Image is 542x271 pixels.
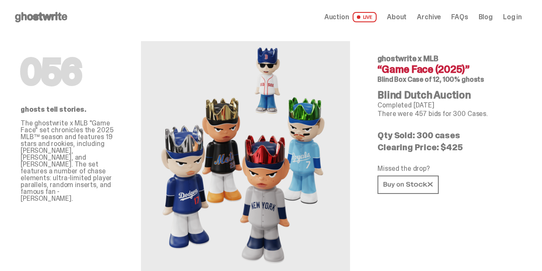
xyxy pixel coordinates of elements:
[21,55,114,89] h1: 056
[377,75,406,84] span: Blind Box
[21,106,114,113] p: ghosts tell stories.
[377,131,515,140] p: Qty Sold: 300 cases
[479,14,493,21] a: Blog
[451,14,468,21] a: FAQs
[377,90,515,100] h4: Blind Dutch Auction
[377,54,438,64] span: ghostwrite x MLB
[503,14,522,21] a: Log in
[417,14,441,21] a: Archive
[324,14,349,21] span: Auction
[377,64,515,74] h4: “Game Face (2025)”
[353,12,377,22] span: LIVE
[377,165,515,172] p: Missed the drop?
[387,14,407,21] a: About
[324,12,377,22] a: Auction LIVE
[377,110,515,117] p: There were 457 bids for 300 Cases.
[377,102,515,109] p: Completed [DATE]
[21,120,114,202] p: The ghostwrite x MLB "Game Face" set chronicles the 2025 MLB™ season and features 19 stars and ro...
[407,75,484,84] span: Case of 12, 100% ghosts
[377,143,515,152] p: Clearing Price: $425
